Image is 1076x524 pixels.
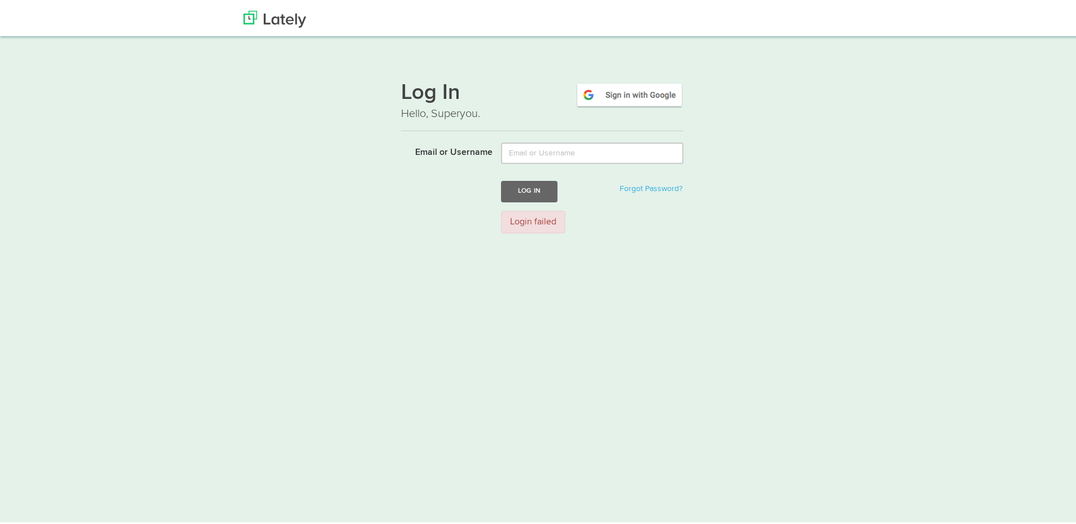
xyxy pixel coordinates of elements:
[501,179,557,200] button: Log In
[401,103,683,120] p: Hello, Superyou.
[576,80,683,106] img: google-signin.png
[401,80,683,103] h1: Log In
[393,140,493,157] label: Email or Username
[501,140,683,162] input: Email or Username
[243,8,306,25] img: Lately
[501,209,565,232] div: Login failed
[620,183,682,190] a: Forgot Password?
